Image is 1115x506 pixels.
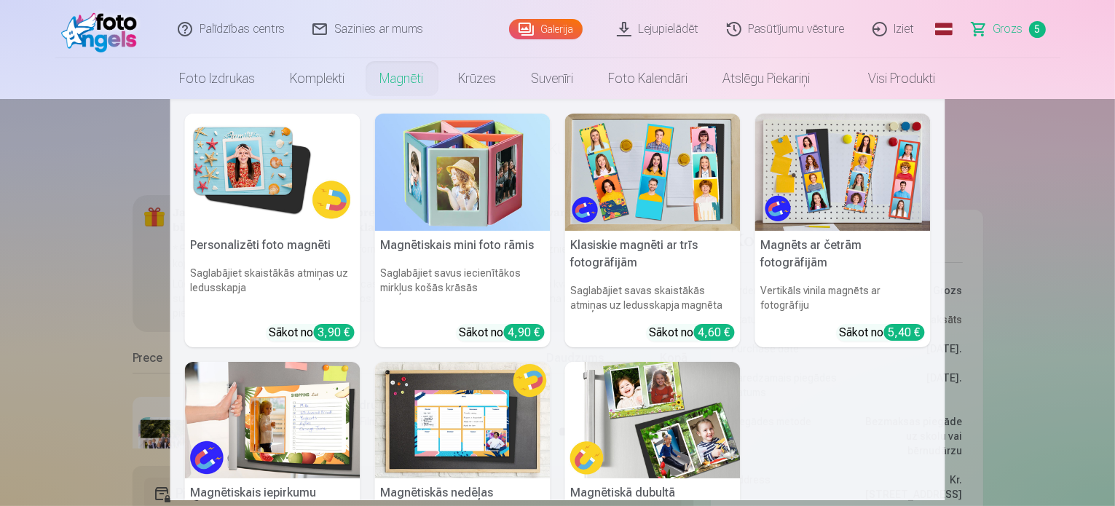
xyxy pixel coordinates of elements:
[884,324,925,341] div: 5,40 €
[162,58,273,99] a: Foto izdrukas
[460,324,545,341] div: Sākot no
[755,114,931,347] a: Magnēts ar četrām fotogrāfijāmMagnēts ar četrām fotogrāfijāmVertikāls vinila magnēts ar fotogrāfi...
[1029,21,1046,38] span: 5
[840,324,925,341] div: Sākot no
[273,58,363,99] a: Komplekti
[755,277,931,318] h6: Vertikāls vinila magnēts ar fotogrāfiju
[565,114,741,347] a: Klasiskie magnēti ar trīs fotogrāfijāmKlasiskie magnēti ar trīs fotogrāfijāmSaglabājiet savas ska...
[828,58,953,99] a: Visi produkti
[755,231,931,277] h5: Magnēts ar četrām fotogrāfijām
[375,114,551,231] img: Magnētiskais mini foto rāmis
[375,231,551,260] h5: Magnētiskais mini foto rāmis
[375,362,551,479] img: Magnētiskās nedēļas piezīmes/grafiki 20x30 cm
[185,231,360,260] h5: Personalizēti foto magnēti
[185,260,360,318] h6: Saglabājiet skaistākās atmiņas uz ledusskapja
[565,362,741,479] img: Magnētiskā dubultā fotogrāfija 6x9 cm
[375,260,551,318] h6: Saglabājiet savus iecienītākos mirkļus košās krāsās
[706,58,828,99] a: Atslēgu piekariņi
[694,324,735,341] div: 4,60 €
[185,114,360,231] img: Personalizēti foto magnēti
[591,58,706,99] a: Foto kalendāri
[375,114,551,347] a: Magnētiskais mini foto rāmisMagnētiskais mini foto rāmisSaglabājiet savus iecienītākos mirkļus ko...
[514,58,591,99] a: Suvenīri
[993,20,1023,38] span: Grozs
[755,114,931,231] img: Magnēts ar četrām fotogrāfijām
[441,58,514,99] a: Krūzes
[185,114,360,347] a: Personalizēti foto magnētiPersonalizēti foto magnētiSaglabājiet skaistākās atmiņas uz ledusskapja...
[363,58,441,99] a: Magnēti
[185,362,360,479] img: Magnētiskais iepirkumu saraksts
[565,114,741,231] img: Klasiskie magnēti ar trīs fotogrāfijām
[269,324,355,341] div: Sākot no
[650,324,735,341] div: Sākot no
[509,19,583,39] a: Galerija
[61,6,145,52] img: /fa1
[504,324,545,341] div: 4,90 €
[565,231,741,277] h5: Klasiskie magnēti ar trīs fotogrāfijām
[314,324,355,341] div: 3,90 €
[565,277,741,318] h6: Saglabājiet savas skaistākās atmiņas uz ledusskapja magnēta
